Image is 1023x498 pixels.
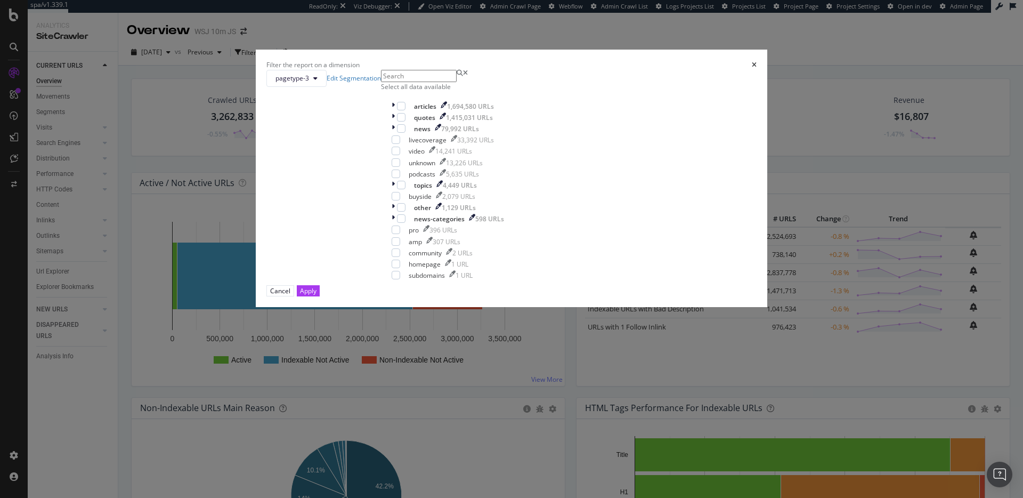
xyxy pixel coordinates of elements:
button: Apply [297,285,320,296]
div: 79,992 URLs [441,124,479,133]
div: modal [256,50,767,307]
button: Cancel [266,285,294,296]
div: topics [414,181,432,190]
span: pagetype-3 [275,74,309,83]
div: 4,449 URLs [443,181,477,190]
div: homepage [409,260,441,269]
div: unknown [409,158,435,167]
div: Apply [300,286,316,295]
div: news-categories [414,214,465,223]
div: 598 URLs [475,214,504,223]
div: 396 URLs [429,226,457,235]
div: pro [409,226,419,235]
div: 2,079 URLs [442,192,475,201]
div: community [409,248,442,258]
div: Select all data available [381,82,515,91]
div: times [752,60,757,69]
div: news [414,124,431,133]
div: quotes [414,113,435,122]
div: 2 URLs [452,248,473,258]
div: buyside [409,192,432,201]
div: 1,129 URLs [442,203,476,212]
div: other [414,203,431,212]
div: podcasts [409,170,435,179]
div: subdomains [409,271,445,280]
div: 5,635 URLs [446,170,479,179]
button: pagetype-3 [266,70,327,87]
div: Cancel [270,286,290,295]
input: Search [381,70,457,82]
div: 13,226 URLs [446,158,483,167]
div: 1 URL [451,260,468,269]
div: Filter the report on a dimension [266,60,360,69]
a: Edit Segmentation [327,74,381,83]
div: livecoverage [409,135,446,144]
div: 1 URL [456,271,473,280]
div: Open Intercom Messenger [987,462,1012,487]
div: 14,241 URLs [435,147,472,156]
div: video [409,147,425,156]
div: articles [414,102,436,111]
div: 1,694,580 URLs [447,102,494,111]
div: 33,392 URLs [457,135,494,144]
div: 307 URLs [433,237,460,246]
div: amp [409,237,422,246]
div: 1,415,031 URLs [446,113,493,122]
